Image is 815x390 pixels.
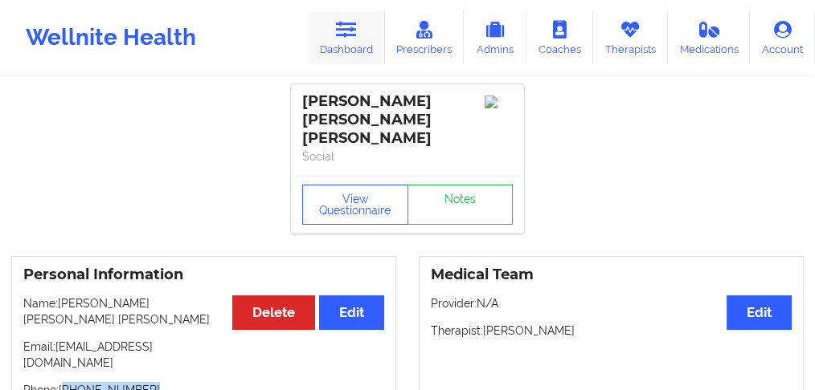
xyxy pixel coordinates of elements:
a: Coaches [526,11,593,64]
p: Email: [EMAIL_ADDRESS][DOMAIN_NAME] [23,339,384,371]
h3: Personal Information [23,266,384,284]
a: Dashboard [308,11,385,64]
button: Edit [727,295,792,330]
p: Name: [PERSON_NAME] [PERSON_NAME] [PERSON_NAME] [23,295,384,327]
h3: Medical Team [431,266,792,284]
a: Therapists [593,11,668,64]
button: Edit [319,295,384,330]
p: Provider: N/A [431,295,792,311]
a: Admins [464,11,526,64]
a: Prescribers [385,11,465,64]
a: Account [750,11,815,64]
button: View Questionnaire [302,185,408,225]
img: Image%2Fplaceholer-image.png [485,95,513,108]
button: Delete [232,295,315,330]
a: Medications [668,11,751,64]
a: Notes [407,185,514,225]
p: Therapist: [PERSON_NAME] [431,323,792,339]
p: Social [302,148,513,165]
div: [PERSON_NAME] [PERSON_NAME] [PERSON_NAME] [302,92,513,148]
